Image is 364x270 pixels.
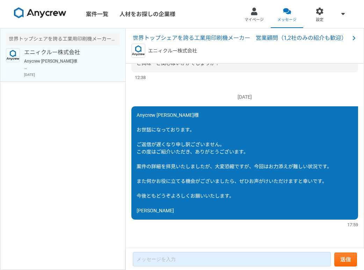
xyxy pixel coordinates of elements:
div: 世界トップシェアを誇る工業用印刷機メーカー 営業顧問（1,2社のみの紹介も歓迎） [6,33,120,45]
p: エニィクルー株式会社 [148,47,197,55]
span: 世界トップシェアを誇る工業用印刷機メーカー 営業顧問（1,2社のみの紹介も歓迎） [133,34,350,42]
span: 17:59 [347,221,358,228]
p: エニィクルー株式会社 [24,48,110,57]
p: Anycrew [PERSON_NAME]様 お世話になっております。 ご返信が遅くなり申し訳ございません。 この度はご紹介いただき、ありがとうございます。 案件の詳細を拝見いたしましたが、大変... [24,58,110,71]
p: [DATE] [131,93,358,101]
span: メッセージ [277,17,297,23]
span: 12:38 [135,74,146,81]
span: 設定 [316,17,323,23]
img: logo_text_blue_01.png [131,44,145,58]
button: 送信 [334,253,357,267]
img: 8DqYSo04kwAAAAASUVORK5CYII= [14,7,66,19]
p: [DATE] [24,72,120,77]
img: logo_text_blue_01.png [6,48,20,62]
span: マイページ [245,17,264,23]
span: Anycrew [PERSON_NAME]様 お世話になっております。 ご返信が遅くなり申し訳ございません。 この度はご紹介いただき、ありがとうございます。 案件の詳細を拝見いたしましたが、大変... [137,112,332,213]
